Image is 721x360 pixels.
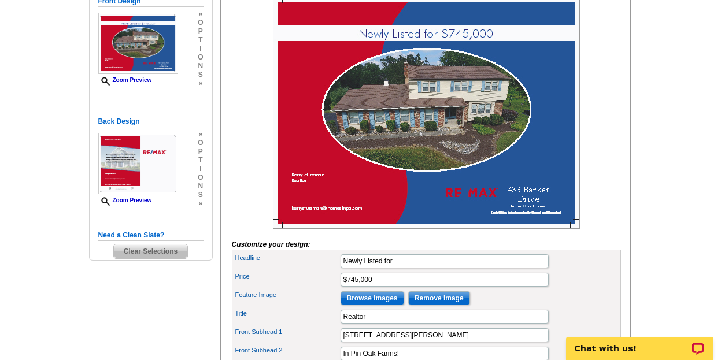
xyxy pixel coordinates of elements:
[408,291,470,305] input: Remove Image
[559,324,721,360] iframe: LiveChat chat widget
[198,147,203,156] span: p
[341,291,404,305] input: Browse Images
[198,53,203,62] span: o
[198,10,203,18] span: »
[198,165,203,173] span: i
[198,62,203,70] span: n
[98,230,204,241] h5: Need a Clean Slate?
[198,79,203,88] span: »
[235,346,339,355] label: Front Subhead 2
[235,290,339,300] label: Feature Image
[98,77,152,83] a: Zoom Preview
[235,327,339,337] label: Front Subhead 1
[198,156,203,165] span: t
[235,272,339,281] label: Price
[198,130,203,139] span: »
[98,197,152,203] a: Zoom Preview
[198,36,203,44] span: t
[114,244,187,258] span: Clear Selections
[198,173,203,182] span: o
[98,116,204,127] h5: Back Design
[232,240,310,248] i: Customize your design:
[98,133,178,194] img: Z18879247_00001_2.jpg
[198,70,203,79] span: s
[198,139,203,147] span: o
[235,253,339,263] label: Headline
[98,13,178,74] img: Z18879247_00001_1.jpg
[198,199,203,208] span: »
[198,27,203,36] span: p
[235,309,339,318] label: Title
[198,191,203,199] span: s
[198,182,203,191] span: n
[198,44,203,53] span: i
[198,18,203,27] span: o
